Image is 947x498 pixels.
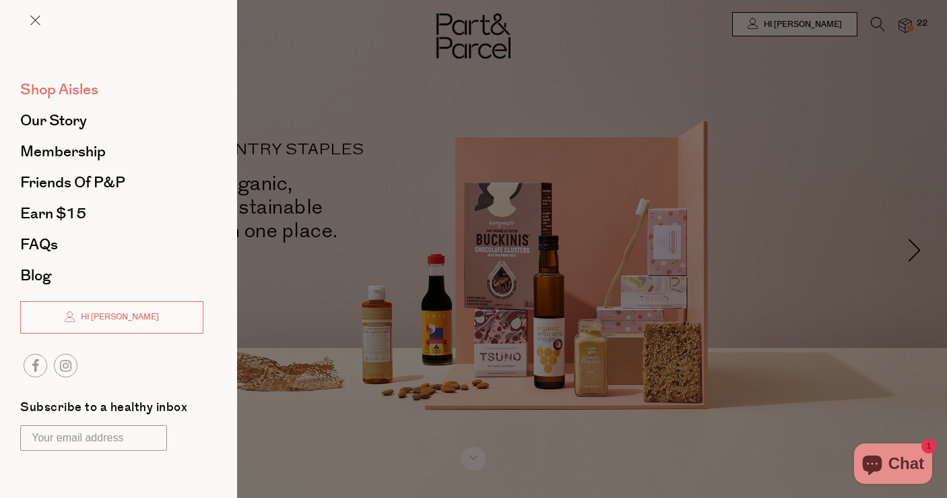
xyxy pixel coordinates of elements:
[20,82,203,97] a: Shop Aisles
[20,203,86,224] span: Earn $15
[20,113,203,128] a: Our Story
[20,425,167,451] input: Your email address
[20,141,106,162] span: Membership
[20,237,203,252] a: FAQs
[77,311,159,323] span: Hi [PERSON_NAME]
[20,265,51,286] span: Blog
[20,301,203,334] a: Hi [PERSON_NAME]
[20,175,203,190] a: Friends of P&P
[20,172,125,193] span: Friends of P&P
[20,144,203,159] a: Membership
[20,402,187,418] label: Subscribe to a healthy inbox
[20,234,58,255] span: FAQs
[850,443,936,487] inbox-online-store-chat: Shopify online store chat
[20,206,203,221] a: Earn $15
[20,268,203,283] a: Blog
[20,110,87,131] span: Our Story
[20,79,98,100] span: Shop Aisles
